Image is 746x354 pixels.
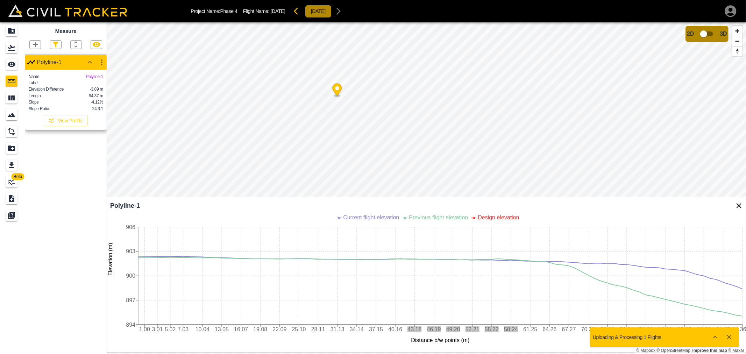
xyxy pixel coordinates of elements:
tspan: 61.25 [523,326,537,332]
button: Zoom out [732,36,743,46]
p: Project Name: Phase 4 [191,8,237,14]
tspan: Distance b/w points (m) [411,337,469,343]
tspan: 22.09 [272,326,286,332]
div: Map marker [333,84,342,98]
a: OpenStreetMap [657,348,691,353]
tspan: Elevation (m) [107,243,113,276]
span: [DATE] [271,8,285,14]
button: Close Profile [732,199,746,213]
canvas: Map [107,22,746,354]
button: Zoom in [732,26,743,36]
button: [DATE] [305,5,332,18]
tspan: 1.00 [139,326,150,332]
a: Maxar [728,348,744,353]
tspan: 40.16 [388,326,402,332]
span: Previous flight elevation [409,214,468,220]
tspan: 52.21 [466,326,479,332]
a: Mapbox [636,348,655,353]
tspan: 10.04 [196,326,209,332]
tspan: 3.01 [152,326,163,332]
span: 2D [687,31,694,37]
tspan: 37.15 [369,326,383,332]
p: Flight Name: [243,8,285,14]
tspan: 64.26 [542,326,556,332]
button: Show more [708,330,722,344]
tspan: 31.13 [331,326,344,332]
tspan: 43.18 [407,326,421,332]
tspan: 894 [126,322,135,328]
tspan: 7.03 [178,326,189,332]
p: Uploading & Processing 1 Flights [593,334,661,340]
tspan: 19.08 [253,326,267,332]
span: 3D [720,31,727,37]
tspan: 906 [126,224,135,230]
b: Polyline-1 [110,202,140,210]
tspan: 46.19 [427,326,441,332]
tspan: 67.27 [562,326,576,332]
button: Reset bearing to north [732,46,743,56]
tspan: 70.28 [581,326,595,332]
tspan: 16.07 [234,326,248,332]
tspan: 13.05 [215,326,229,332]
tspan: 28.11 [311,326,325,332]
span: Current flight elevation [343,214,399,220]
span: Design elevation [478,214,519,220]
tspan: 49.20 [446,326,460,332]
tspan: 55.22 [485,326,499,332]
a: Map feedback [692,348,727,353]
tspan: 34.14 [350,326,364,332]
tspan: 903 [126,248,135,254]
tspan: 25.10 [292,326,306,332]
tspan: 58.24 [504,326,518,332]
tspan: 897 [126,297,135,303]
img: Civil Tracker [8,5,127,17]
tspan: 900 [126,273,135,279]
tspan: 5.02 [165,326,176,332]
